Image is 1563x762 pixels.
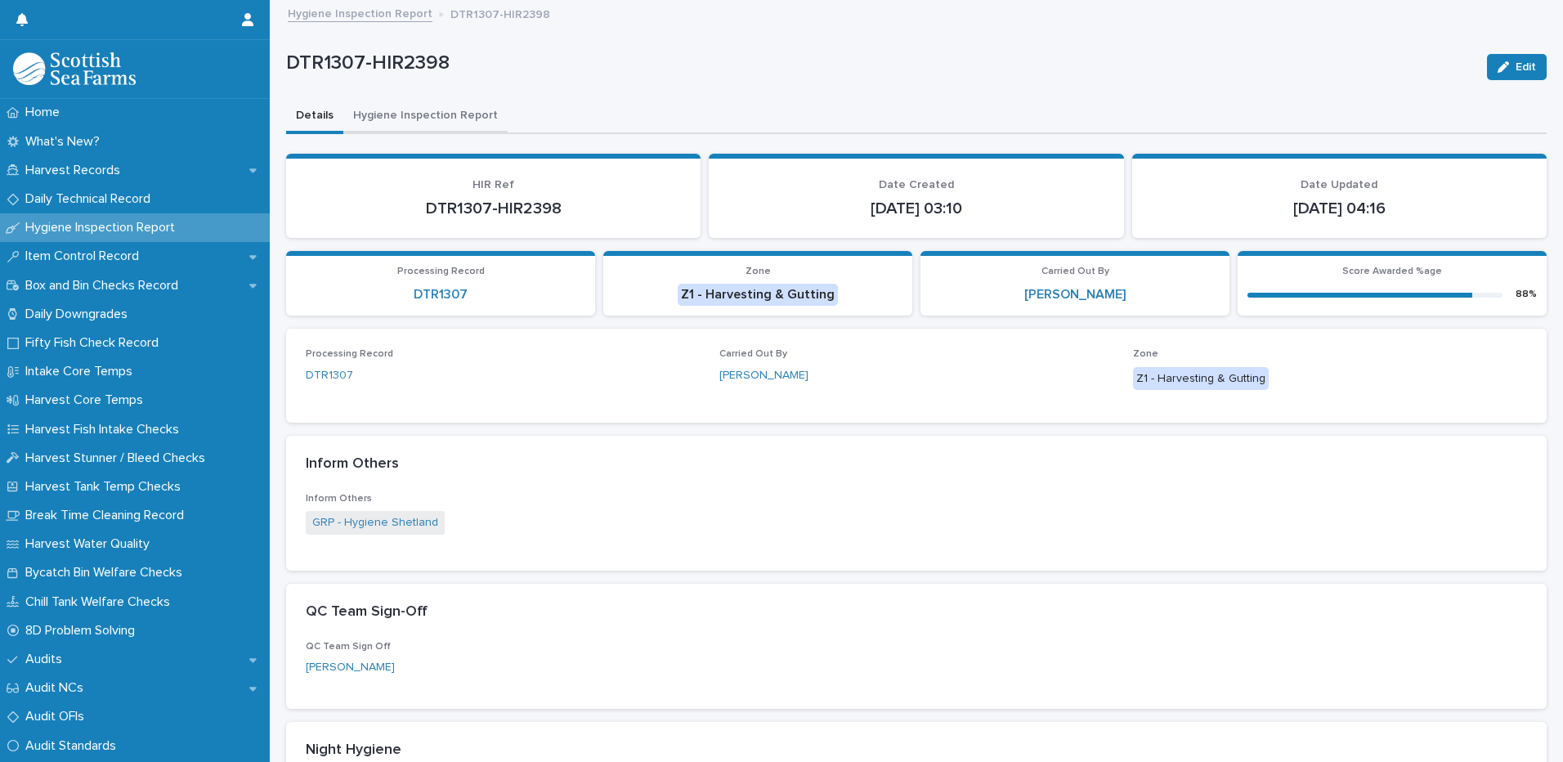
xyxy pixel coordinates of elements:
p: DTR1307-HIR2398 [306,199,681,218]
span: Date Created [879,179,954,190]
p: Hygiene Inspection Report [19,220,188,235]
p: Harvest Records [19,163,133,178]
p: Harvest Stunner / Bleed Checks [19,450,218,466]
a: DTR1307 [414,287,468,303]
h2: Inform Others [306,455,399,473]
button: Hygiene Inspection Report [343,100,508,134]
span: Carried Out By [719,349,787,359]
a: [PERSON_NAME] [1024,287,1126,303]
p: Break Time Cleaning Record [19,508,197,523]
span: Carried Out By [1041,267,1109,276]
a: Hygiene Inspection Report [288,3,432,22]
a: GRP - Hygiene Shetland [312,514,438,531]
p: Harvest Water Quality [19,536,163,552]
span: Zone [1133,349,1158,359]
p: Audit OFIs [19,709,97,724]
p: Harvest Tank Temp Checks [19,479,194,495]
h2: QC Team Sign-Off [306,603,428,621]
img: mMrefqRFQpe26GRNOUkG [13,52,136,85]
span: HIR Ref [472,179,514,190]
p: [DATE] 04:16 [1152,199,1527,218]
div: Z1 - Harvesting & Gutting [1133,367,1269,391]
a: DTR1307 [306,367,353,384]
p: Intake Core Temps [19,364,146,379]
p: Item Control Record [19,249,152,264]
p: Home [19,105,73,120]
p: Daily Downgrades [19,307,141,322]
button: Edit [1487,54,1547,80]
p: [DATE] 03:10 [728,199,1104,218]
span: Date Updated [1301,179,1377,190]
p: DTR1307-HIR2398 [286,52,1474,75]
div: 88 % [1516,289,1537,300]
div: Z1 - Harvesting & Gutting [678,284,838,306]
span: QC Team Sign Off [306,642,391,652]
p: Daily Technical Record [19,191,163,207]
a: [PERSON_NAME] [306,659,395,676]
p: Fifty Fish Check Record [19,335,172,351]
p: Audit NCs [19,680,96,696]
p: Harvest Fish Intake Checks [19,422,192,437]
button: Details [286,100,343,134]
span: Score Awarded %age [1342,267,1442,276]
p: Box and Bin Checks Record [19,278,191,294]
p: Audit Standards [19,738,129,754]
span: Processing Record [306,349,393,359]
p: Audits [19,652,75,667]
span: Processing Record [397,267,485,276]
p: 8D Problem Solving [19,623,148,639]
span: Inform Others [306,494,372,504]
h2: Night Hygiene [306,742,401,760]
p: What's New? [19,134,113,150]
p: Chill Tank Welfare Checks [19,594,183,610]
span: Zone [746,267,771,276]
p: Bycatch Bin Welfare Checks [19,565,195,580]
span: Edit [1516,61,1536,73]
p: DTR1307-HIR2398 [450,4,550,22]
p: Harvest Core Temps [19,392,156,408]
a: [PERSON_NAME] [719,367,808,384]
